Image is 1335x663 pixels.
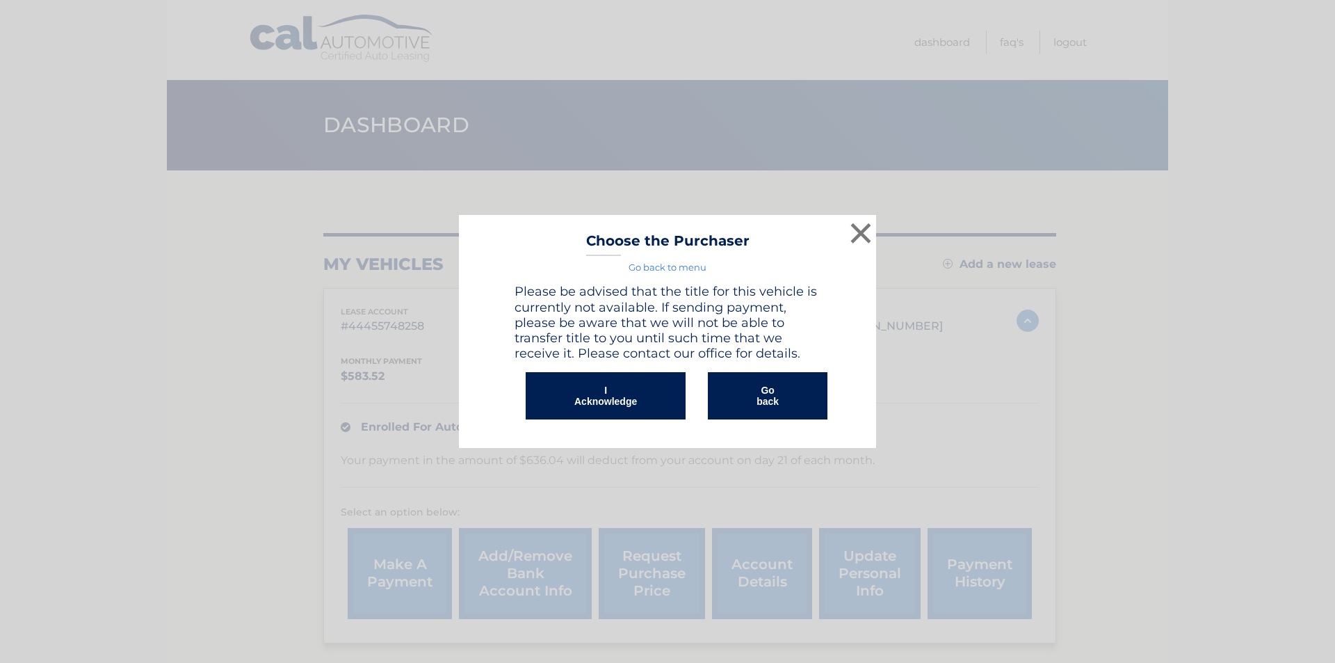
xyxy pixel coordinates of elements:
[515,284,820,361] h4: Please be advised that the title for this vehicle is currently not available. If sending payment,...
[586,232,750,257] h3: Choose the Purchaser
[708,372,827,420] button: Go back
[847,219,875,247] button: ×
[526,372,686,420] button: I Acknowledge
[629,262,706,273] a: Go back to menu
